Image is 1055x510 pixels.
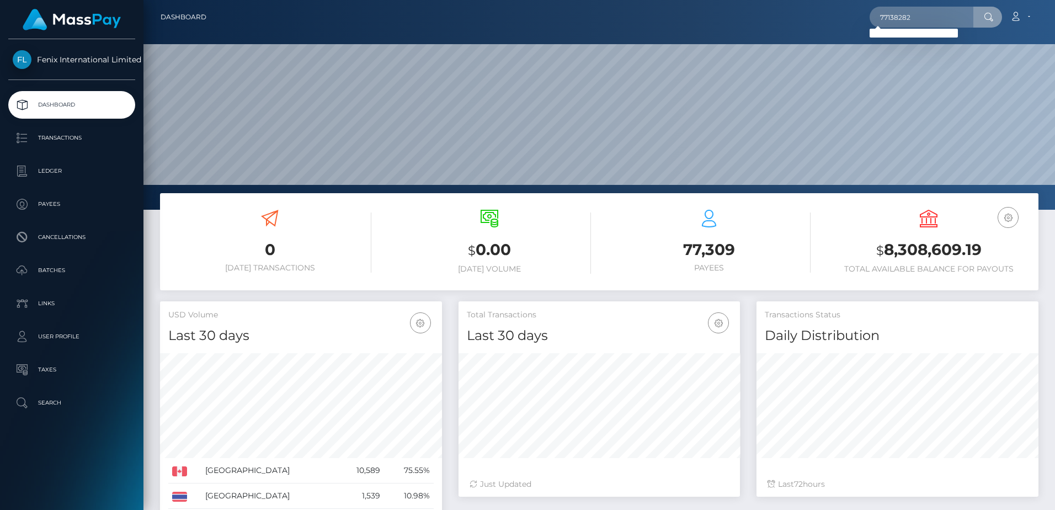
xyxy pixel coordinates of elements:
[8,190,135,218] a: Payees
[201,458,337,484] td: [GEOGRAPHIC_DATA]
[13,50,31,69] img: Fenix International Limited
[870,7,973,28] input: Search...
[765,326,1030,346] h4: Daily Distribution
[467,326,732,346] h4: Last 30 days
[8,290,135,317] a: Links
[8,257,135,284] a: Batches
[388,264,591,274] h6: [DATE] Volume
[168,239,371,261] h3: 0
[765,310,1030,321] h5: Transactions Status
[608,263,811,273] h6: Payees
[23,9,121,30] img: MassPay Logo
[384,484,434,509] td: 10.98%
[8,124,135,152] a: Transactions
[768,479,1027,490] div: Last hours
[8,389,135,417] a: Search
[8,55,135,65] span: Fenix International Limited
[8,224,135,251] a: Cancellations
[8,323,135,350] a: User Profile
[8,91,135,119] a: Dashboard
[13,262,131,279] p: Batches
[13,130,131,146] p: Transactions
[172,466,187,476] img: CA.png
[338,484,384,509] td: 1,539
[608,239,811,261] h3: 77,309
[467,310,732,321] h5: Total Transactions
[338,458,384,484] td: 10,589
[8,356,135,384] a: Taxes
[794,479,803,489] span: 72
[8,157,135,185] a: Ledger
[470,479,729,490] div: Just Updated
[168,263,371,273] h6: [DATE] Transactions
[388,239,591,262] h3: 0.00
[172,492,187,502] img: TH.png
[13,196,131,212] p: Payees
[13,328,131,345] p: User Profile
[13,362,131,378] p: Taxes
[827,264,1030,274] h6: Total Available Balance for Payouts
[161,6,206,29] a: Dashboard
[13,395,131,411] p: Search
[168,326,434,346] h4: Last 30 days
[13,97,131,113] p: Dashboard
[384,458,434,484] td: 75.55%
[468,243,476,258] small: $
[827,239,1030,262] h3: 8,308,609.19
[876,243,884,258] small: $
[13,295,131,312] p: Links
[201,484,337,509] td: [GEOGRAPHIC_DATA]
[168,310,434,321] h5: USD Volume
[13,229,131,246] p: Cancellations
[13,163,131,179] p: Ledger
